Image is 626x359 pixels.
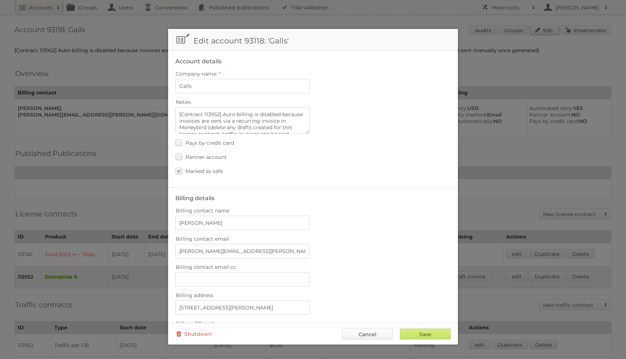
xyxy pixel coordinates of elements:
span: Company name: [176,71,217,77]
span: Notes: [176,99,192,105]
a: Shutdown [175,329,212,339]
span: Billing address [176,292,213,299]
span: Billing contact email cc [176,264,236,270]
span: Billing ZIP code [176,320,216,327]
legend: Billing details [175,195,214,202]
input: Save [400,329,451,339]
a: Cancel [342,329,393,339]
legend: Account details [175,58,221,65]
span: Billing contact email [176,236,229,242]
span: Marked as safe [185,168,223,174]
span: Partner account [185,154,227,160]
textarea: [Contract 113952] Auto-billing is disabled because invoices are sent via a recurring invoice in M... [175,107,309,134]
h1: Edit account 93118: 'Galls' [168,29,458,51]
span: Pays by credit card [185,140,234,146]
span: Billing contact name [176,207,229,214]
